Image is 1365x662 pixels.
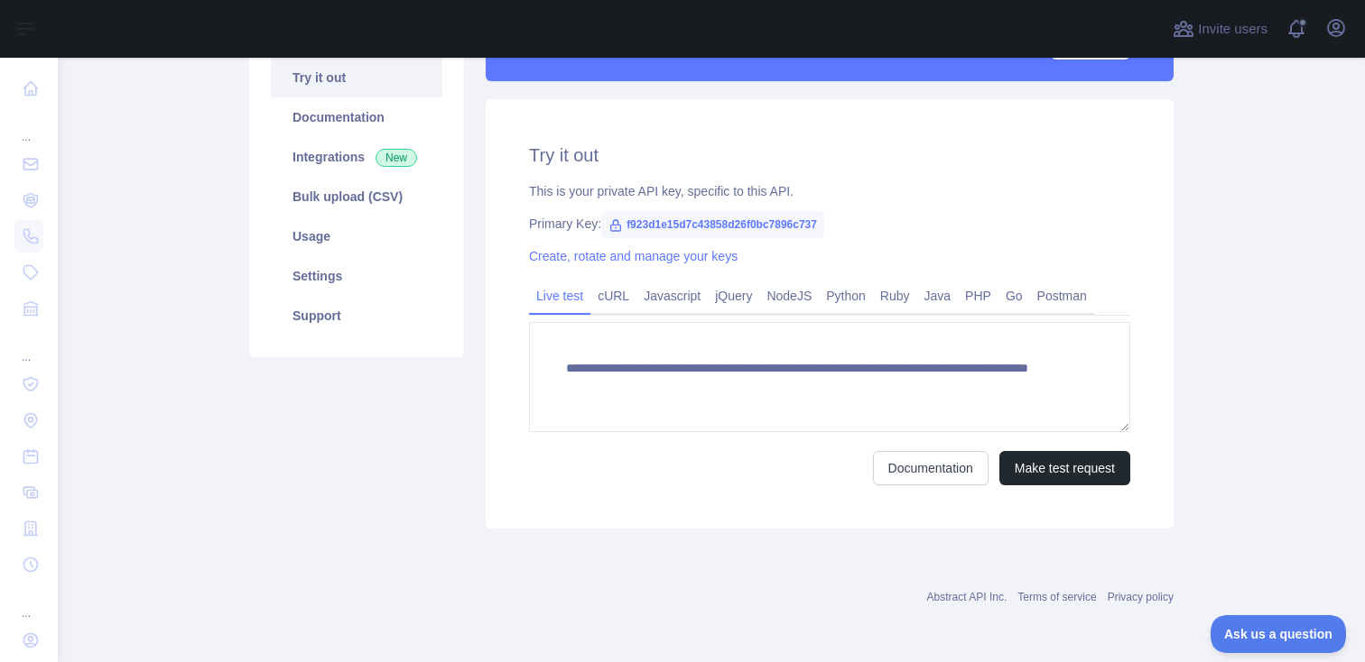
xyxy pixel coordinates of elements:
[529,281,590,310] a: Live test
[759,281,819,310] a: NodeJS
[271,296,442,336] a: Support
[873,451,989,485] a: Documentation
[271,177,442,216] a: Bulk upload (CSV)
[819,281,873,310] a: Python
[271,256,442,296] a: Settings
[1017,591,1096,603] a: Terms of service
[999,451,1130,485] button: Make test request
[1169,14,1271,43] button: Invite users
[14,328,43,364] div: ...
[601,211,824,238] span: f923d1e15d7c43858d26f0bc7896c737
[917,281,959,310] a: Java
[529,215,1130,233] div: Primary Key:
[1198,19,1267,40] span: Invite users
[376,149,417,167] span: New
[958,281,998,310] a: PHP
[14,584,43,621] div: ...
[873,281,917,310] a: Ruby
[1211,615,1347,653] iframe: Toggle Customer Support
[927,591,1007,603] a: Abstract API Inc.
[1108,591,1174,603] a: Privacy policy
[271,137,442,177] a: Integrations New
[271,216,442,256] a: Usage
[14,108,43,144] div: ...
[529,182,1130,200] div: This is your private API key, specific to this API.
[590,281,636,310] a: cURL
[529,249,738,263] a: Create, rotate and manage your keys
[998,281,1030,310] a: Go
[636,281,708,310] a: Javascript
[529,143,1130,168] h2: Try it out
[271,97,442,137] a: Documentation
[271,58,442,97] a: Try it out
[1030,281,1094,310] a: Postman
[708,281,759,310] a: jQuery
